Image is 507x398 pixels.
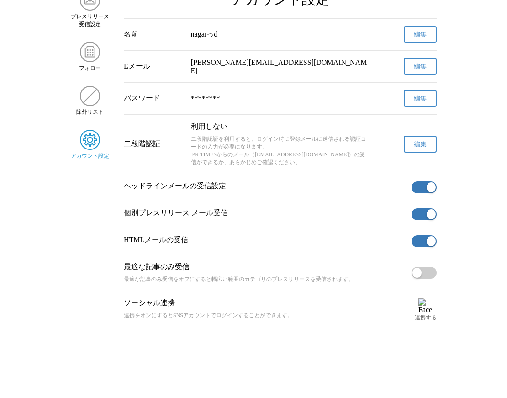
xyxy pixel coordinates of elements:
img: アカウント設定 [80,130,100,150]
p: 最適な記事のみ受信をオフにすると幅広い範囲のカテゴリのプレスリリースを受信されます。 [124,276,408,283]
button: 編集 [404,90,437,107]
a: 除外リスト除外リスト [70,86,109,116]
span: プレスリリース 受信設定 [71,13,109,28]
a: アカウント設定アカウント設定 [70,130,109,160]
p: ヘッドラインメールの受信設定 [124,181,408,191]
div: 名前 [124,30,184,39]
p: 二段階認証を利用すると、ログイン時に登録メールに送信される認証コードの入力が必要になります。 PR TIMESからのメール（[EMAIL_ADDRESS][DOMAIN_NAME]）の受信ができ... [191,135,370,166]
button: 編集 [404,26,437,43]
img: 除外リスト [80,86,100,106]
p: 最適な記事のみ受信 [124,262,408,272]
div: [PERSON_NAME][EMAIL_ADDRESS][DOMAIN_NAME] [191,58,370,75]
span: アカウント設定 [71,152,109,160]
p: 利用しない [191,122,370,132]
p: HTMLメールの受信 [124,235,408,245]
span: 編集 [414,31,427,39]
div: 二段階認証 [124,139,184,149]
span: フォロー [79,64,101,72]
div: パスワード [124,94,184,103]
span: 除外リスト [76,108,104,116]
p: 個別プレスリリース メール受信 [124,208,408,218]
div: Eメール [124,62,184,71]
span: 編集 [414,95,427,103]
p: ソーシャル連携 [124,298,411,308]
span: 編集 [414,63,427,71]
span: 編集 [414,140,427,149]
button: 編集 [404,58,437,75]
button: 編集 [404,136,437,153]
p: 連携をオンにするとSNSアカウントでログインすることができます。 [124,312,411,319]
a: フォローフォロー [70,42,109,72]
div: nagaiっd [191,30,370,39]
button: 連携する [415,298,437,322]
img: フォロー [80,42,100,62]
span: 連携する [415,314,437,322]
img: Facebook [418,298,433,314]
